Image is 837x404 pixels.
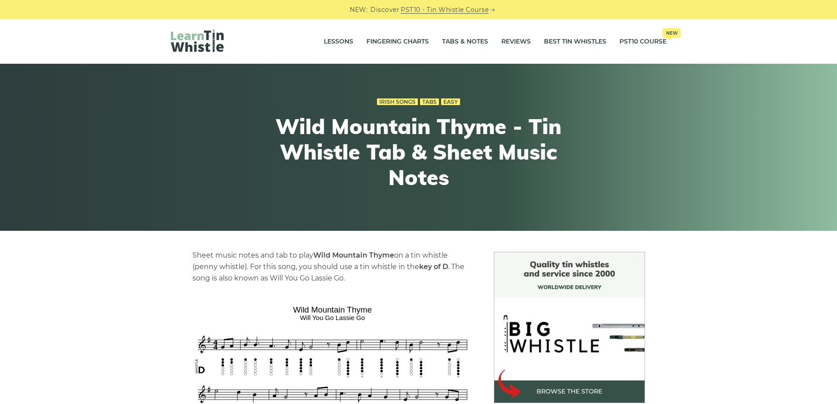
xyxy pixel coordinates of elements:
a: Fingering Charts [366,31,429,53]
a: PST10 CourseNew [620,31,667,53]
p: Sheet music notes and tab to play on a tin whistle (penny whistle). For this song, you should use... [192,250,473,284]
img: BigWhistle Tin Whistle Store [494,252,645,403]
a: Lessons [324,31,353,53]
a: Best Tin Whistles [544,31,606,53]
h1: Wild Mountain Thyme - Tin Whistle Tab & Sheet Music Notes [257,114,580,190]
strong: Wild Mountain Thyme [313,251,394,259]
img: LearnTinWhistle.com [171,29,224,52]
a: Easy [441,98,460,106]
a: Reviews [501,31,531,53]
a: Irish Songs [377,98,418,106]
strong: key of D [419,262,448,271]
span: New [663,28,681,38]
a: Tabs & Notes [442,31,488,53]
a: Tabs [420,98,439,106]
